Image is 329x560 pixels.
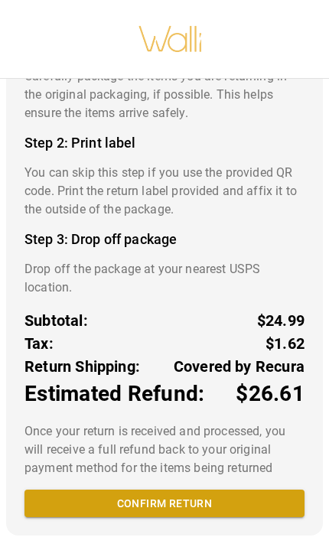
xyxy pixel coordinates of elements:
[24,164,305,219] p: You can skip this step if you use the provided QR code. Print the return label provided and affix...
[24,332,54,355] p: Tax:
[24,490,305,518] button: Confirm return
[257,309,305,332] p: $24.99
[138,6,204,72] img: walli-inc.myshopify.com
[24,378,204,410] p: Estimated Refund:
[236,378,305,410] p: $26.61
[24,355,140,378] p: Return Shipping:
[24,135,305,151] h4: Step 2: Print label
[24,67,305,122] p: Carefully package the items you are returning in the original packaging, if possible. This helps ...
[24,309,88,332] p: Subtotal:
[24,260,305,297] p: Drop off the package at your nearest USPS location.
[265,332,305,355] p: $1.62
[24,422,305,477] p: Once your return is received and processed, you will receive a full refund back to your original ...
[174,355,305,378] p: Covered by Recura
[24,231,305,248] h4: Step 3: Drop off package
